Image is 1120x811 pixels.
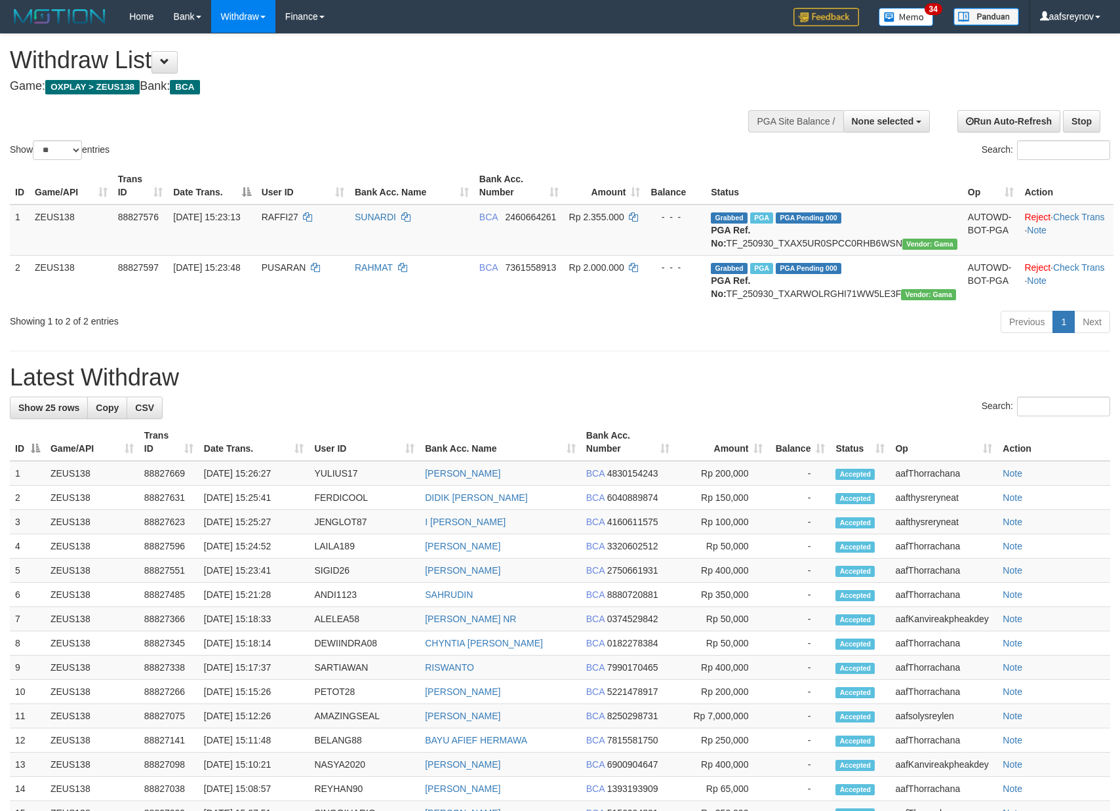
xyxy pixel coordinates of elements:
[10,167,30,205] th: ID
[890,486,997,510] td: aafthysreryneat
[650,210,700,224] div: - - -
[33,140,82,160] select: Showentries
[10,631,45,656] td: 8
[479,212,498,222] span: BCA
[425,614,516,624] a: [PERSON_NAME] NR
[793,8,859,26] img: Feedback.jpg
[675,559,769,583] td: Rp 400,000
[1003,711,1022,721] a: Note
[1003,662,1022,673] a: Note
[309,704,420,728] td: AMAZINGSEAL
[675,728,769,753] td: Rp 250,000
[425,662,474,673] a: RISWANTO
[675,510,769,534] td: Rp 100,000
[586,589,605,600] span: BCA
[30,255,113,306] td: ZEUS138
[45,510,139,534] td: ZEUS138
[10,728,45,753] td: 12
[564,167,646,205] th: Amount: activate to sort column ascending
[890,680,997,704] td: aafThorrachana
[199,680,310,704] td: [DATE] 15:15:26
[45,559,139,583] td: ZEUS138
[835,639,875,650] span: Accepted
[425,517,506,527] a: I [PERSON_NAME]
[835,517,875,528] span: Accepted
[139,486,199,510] td: 88827631
[1053,262,1105,273] a: Check Trans
[607,565,658,576] span: Copy 2750661931 to clipboard
[750,212,773,224] span: Marked by aafsolysreylen
[768,583,830,607] td: -
[10,80,734,93] h4: Game: Bank:
[45,424,139,461] th: Game/API: activate to sort column ascending
[173,212,240,222] span: [DATE] 15:23:13
[199,510,310,534] td: [DATE] 15:25:27
[45,631,139,656] td: ZEUS138
[139,704,199,728] td: 88827075
[168,167,256,205] th: Date Trans.: activate to sort column descending
[309,777,420,801] td: REYHAN90
[139,680,199,704] td: 88827266
[1019,167,1113,205] th: Action
[645,167,706,205] th: Balance
[10,255,30,306] td: 2
[139,777,199,801] td: 88827038
[139,728,199,753] td: 88827141
[127,397,163,419] a: CSV
[835,711,875,722] span: Accepted
[607,468,658,479] span: Copy 4830154243 to clipboard
[1063,110,1100,132] a: Stop
[586,662,605,673] span: BCA
[350,167,474,205] th: Bank Acc. Name: activate to sort column ascending
[1027,225,1047,235] a: Note
[586,711,605,721] span: BCA
[118,262,159,273] span: 88827597
[711,275,750,299] b: PGA Ref. No:
[113,167,169,205] th: Trans ID: activate to sort column ascending
[45,607,139,631] td: ZEUS138
[1003,638,1022,648] a: Note
[199,534,310,559] td: [DATE] 15:24:52
[425,589,473,600] a: SAHRUDIN
[586,565,605,576] span: BCA
[139,583,199,607] td: 88827485
[199,486,310,510] td: [DATE] 15:25:41
[675,607,769,631] td: Rp 50,000
[890,559,997,583] td: aafThorrachana
[835,736,875,747] span: Accepted
[768,704,830,728] td: -
[10,510,45,534] td: 3
[890,777,997,801] td: aafThorrachana
[830,424,890,461] th: Status: activate to sort column ascending
[890,728,997,753] td: aafThorrachana
[768,424,830,461] th: Balance: activate to sort column ascending
[711,225,750,248] b: PGA Ref. No:
[890,424,997,461] th: Op: activate to sort column ascending
[309,534,420,559] td: LAILA189
[309,728,420,753] td: BELANG88
[10,777,45,801] td: 14
[586,614,605,624] span: BCA
[45,583,139,607] td: ZEUS138
[997,424,1110,461] th: Action
[425,711,500,721] a: [PERSON_NAME]
[425,638,543,648] a: CHYNTIA [PERSON_NAME]
[45,534,139,559] td: ZEUS138
[586,783,605,794] span: BCA
[607,492,658,503] span: Copy 6040889874 to clipboard
[199,607,310,631] td: [DATE] 15:18:33
[309,424,420,461] th: User ID: activate to sort column ascending
[1003,759,1022,770] a: Note
[262,262,306,273] span: PUSARAN
[835,760,875,771] span: Accepted
[768,534,830,559] td: -
[309,680,420,704] td: PETOT28
[581,424,675,461] th: Bank Acc. Number: activate to sort column ascending
[607,614,658,624] span: Copy 0374529842 to clipboard
[199,424,310,461] th: Date Trans.: activate to sort column ascending
[45,486,139,510] td: ZEUS138
[1003,492,1022,503] a: Note
[10,47,734,73] h1: Withdraw List
[768,486,830,510] td: -
[1024,262,1050,273] a: Reject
